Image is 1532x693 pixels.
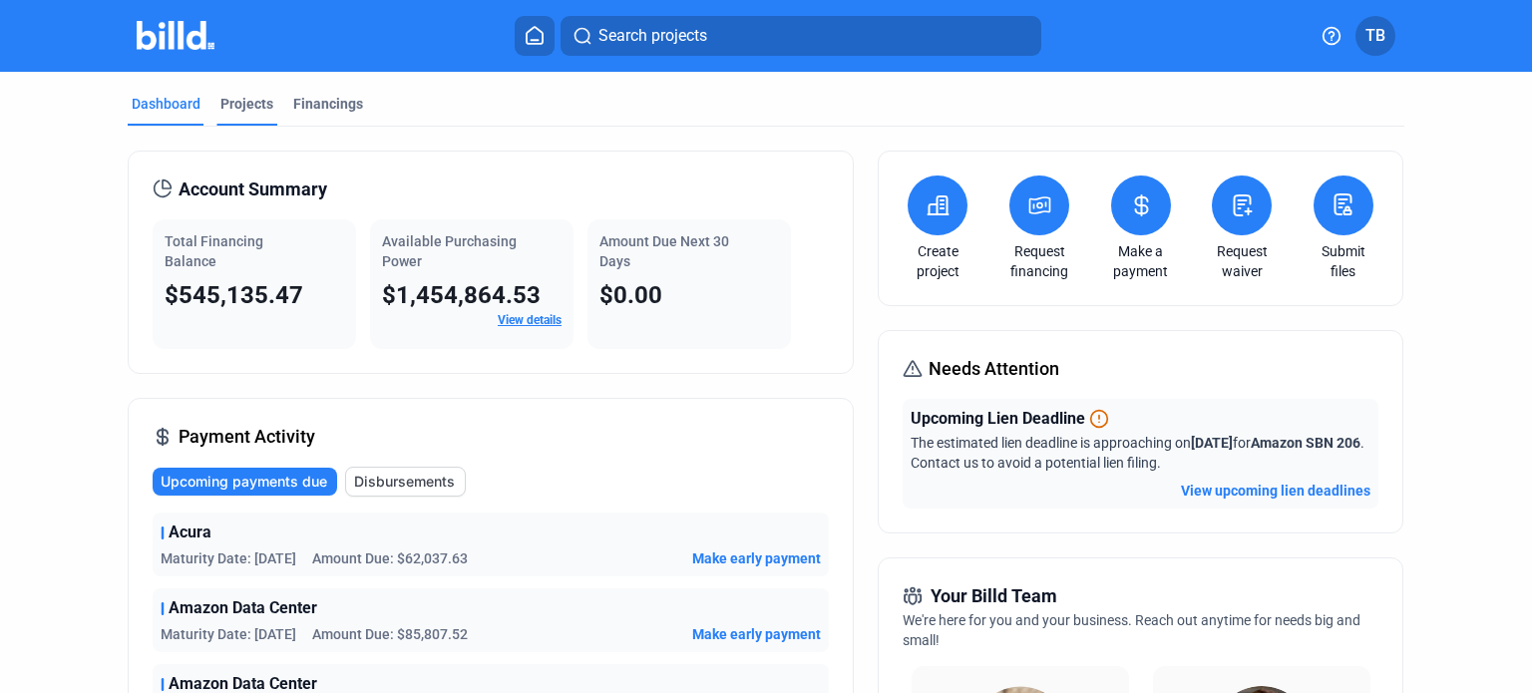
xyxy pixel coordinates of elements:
[1251,435,1360,451] span: Amazon SBN 206
[911,407,1085,431] span: Upcoming Lien Deadline
[312,624,468,644] span: Amount Due: $85,807.52
[132,94,200,114] div: Dashboard
[1355,16,1395,56] button: TB
[911,435,1364,471] span: The estimated lien deadline is approaching on for . Contact us to avoid a potential lien filing.
[1365,24,1385,48] span: TB
[692,548,821,568] button: Make early payment
[692,624,821,644] button: Make early payment
[165,233,263,269] span: Total Financing Balance
[312,548,468,568] span: Amount Due: $62,037.63
[931,582,1057,610] span: Your Billd Team
[382,233,517,269] span: Available Purchasing Power
[382,281,541,309] span: $1,454,864.53
[599,233,729,269] span: Amount Due Next 30 Days
[1106,241,1176,281] a: Make a payment
[903,241,972,281] a: Create project
[1181,481,1370,501] button: View upcoming lien deadlines
[354,472,455,492] span: Disbursements
[1309,241,1378,281] a: Submit files
[169,596,317,620] span: Amazon Data Center
[220,94,273,114] div: Projects
[169,520,211,544] span: Acura
[929,355,1059,383] span: Needs Attention
[161,548,296,568] span: Maturity Date: [DATE]
[598,24,707,48] span: Search projects
[345,467,466,497] button: Disbursements
[179,175,327,203] span: Account Summary
[1191,435,1233,451] span: [DATE]
[179,423,315,451] span: Payment Activity
[153,468,337,496] button: Upcoming payments due
[498,313,562,327] a: View details
[137,21,215,50] img: Billd Company Logo
[1004,241,1074,281] a: Request financing
[903,612,1360,648] span: We're here for you and your business. Reach out anytime for needs big and small!
[561,16,1041,56] button: Search projects
[165,281,303,309] span: $545,135.47
[1207,241,1277,281] a: Request waiver
[161,624,296,644] span: Maturity Date: [DATE]
[293,94,363,114] div: Financings
[161,472,327,492] span: Upcoming payments due
[599,281,662,309] span: $0.00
